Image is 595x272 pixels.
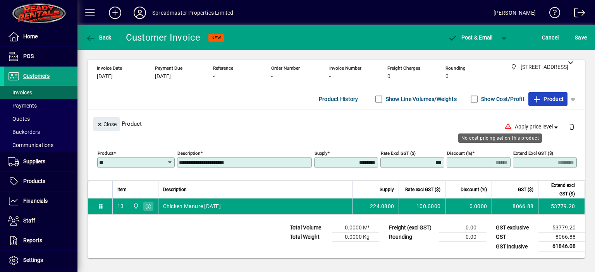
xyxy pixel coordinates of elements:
a: Products [4,172,77,191]
span: Close [96,118,117,131]
td: 8066.88 [492,198,538,214]
span: Description [163,185,187,194]
span: Product [532,93,564,105]
span: S [575,34,578,41]
span: - [271,74,273,80]
td: GST inclusive [492,242,538,251]
td: Total Volume [286,223,332,233]
a: Staff [4,211,77,231]
button: Delete [562,117,581,136]
a: Backorders [4,125,77,139]
td: 8066.88 [538,233,585,242]
div: Customer Invoice [126,31,201,44]
td: Freight (excl GST) [385,223,439,233]
div: No cost pricing set on this product [458,133,542,143]
button: Close [93,117,120,131]
span: GST ($) [518,185,533,194]
span: Invoices [8,89,32,96]
span: POS [23,53,34,59]
td: 0.0000 [445,198,492,214]
a: Knowledge Base [543,2,561,27]
span: Communications [8,142,53,148]
td: 0.00 [439,223,486,233]
a: Settings [4,251,77,270]
span: [DATE] [155,74,171,80]
a: Logout [568,2,585,27]
div: [PERSON_NAME] [494,7,536,19]
span: ost & Email [448,34,493,41]
span: Chicken Manure [DATE] [163,202,221,210]
span: ave [575,31,587,44]
span: Item [117,185,127,194]
a: Financials [4,192,77,211]
button: Cancel [540,31,561,44]
a: Home [4,27,77,46]
span: Backorders [8,129,40,135]
div: 100.0000 [404,202,440,210]
span: Home [23,33,38,39]
td: 53779.20 [538,223,585,233]
mat-label: Product [98,151,113,156]
mat-label: Extend excl GST ($) [513,151,553,156]
span: Back [86,34,112,41]
button: Save [573,31,589,44]
mat-label: Rate excl GST ($) [381,151,416,156]
td: 0.00 [439,233,486,242]
mat-label: Supply [315,151,327,156]
td: Total Weight [286,233,332,242]
span: P [461,34,465,41]
button: Back [84,31,113,44]
app-page-header-button: Back [77,31,120,44]
span: Extend excl GST ($) [543,181,575,198]
button: Product History [316,92,361,106]
app-page-header-button: Close [91,120,122,127]
span: 224.0800 [370,202,394,210]
span: Apply price level [515,123,560,131]
span: - [213,74,215,80]
label: Show Cost/Profit [480,95,524,103]
td: 0.0000 Kg [332,233,379,242]
a: Suppliers [4,152,77,171]
td: 61846.08 [538,242,585,251]
span: - [329,74,331,80]
mat-label: Discount (%) [447,151,472,156]
button: Post & Email [444,31,497,44]
mat-label: Description [177,151,200,156]
span: Settings [23,257,43,263]
span: Customers [23,73,50,79]
button: Profile [127,6,152,20]
td: Rounding [385,233,439,242]
td: GST exclusive [492,223,538,233]
td: GST [492,233,538,242]
div: Product [88,109,585,138]
span: 0 [387,74,390,80]
span: Discount (%) [461,185,487,194]
span: Suppliers [23,158,45,164]
span: Staff [23,217,35,224]
span: Financials [23,198,48,204]
button: Apply price level [512,120,563,134]
span: Product History [319,93,358,105]
span: Reports [23,237,42,243]
span: NEW [212,35,221,40]
span: Payments [8,103,37,109]
td: 0.0000 M³ [332,223,379,233]
span: Quotes [8,116,30,122]
div: Spreadmaster Properties Limited [152,7,233,19]
span: 965 State Highway 2 [131,202,140,210]
app-page-header-button: Delete [562,123,581,130]
a: Payments [4,99,77,112]
span: [DATE] [97,74,113,80]
label: Show Line Volumes/Weights [384,95,457,103]
button: Add [103,6,127,20]
span: Products [23,178,45,184]
a: Invoices [4,86,77,99]
a: Quotes [4,112,77,125]
button: Product [528,92,567,106]
span: 0 [445,74,449,80]
span: Supply [380,185,394,194]
a: Reports [4,231,77,250]
a: Communications [4,139,77,152]
td: 53779.20 [538,198,585,214]
span: Rate excl GST ($) [405,185,440,194]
